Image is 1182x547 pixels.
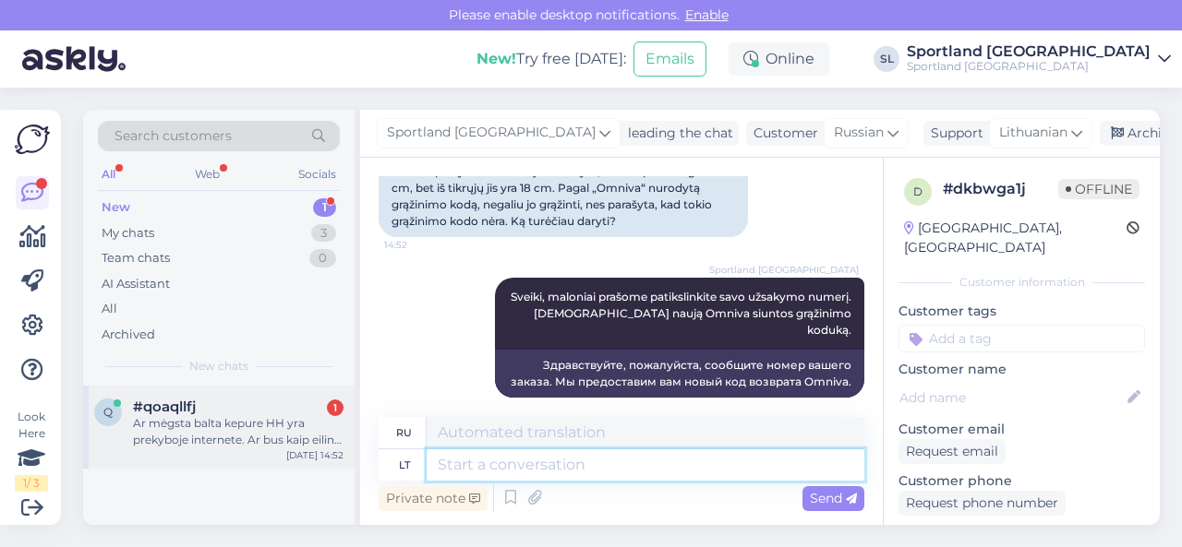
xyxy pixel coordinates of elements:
img: Askly Logo [15,125,50,154]
div: Online [729,42,829,76]
div: Team chats [102,249,170,268]
span: Sportland [GEOGRAPHIC_DATA] [709,263,859,277]
span: Sveiki, maloniai prašome patikslinkite savo užsakymo numerį. [DEMOGRAPHIC_DATA] naują Omniva siun... [511,290,854,337]
input: Add name [899,387,1124,408]
div: New [102,198,130,217]
div: Web [191,162,223,186]
div: Customer [746,124,818,143]
div: [GEOGRAPHIC_DATA], [GEOGRAPHIC_DATA] [904,219,1127,257]
div: Ar mėgsta balta kepure HH yra prekyboje internete. Ar bus kaip eilini karta užsisakau o man paraš... [133,415,344,448]
div: Customer information [899,274,1145,291]
div: Request email [899,439,1006,464]
div: Socials [295,162,340,186]
div: Здравствуйте, пожалуйста, сообщите номер вашего заказа. Мы предоставим вам новый код возврата Omn... [495,350,864,398]
span: Send [810,490,857,506]
div: [DATE] 14:52 [286,448,344,462]
div: Archived [102,326,155,344]
div: 3 [311,224,336,243]
div: 1 [327,399,344,416]
div: Try free [DATE]: [476,48,626,70]
div: SL [874,46,899,72]
div: AI Assistant [102,275,170,293]
p: Customer email [899,420,1145,439]
p: Customer phone [899,471,1145,491]
span: Russian [834,123,884,143]
div: All [102,300,117,318]
div: Support [923,124,983,143]
span: Enable [680,6,734,23]
span: New chats [189,358,248,375]
div: # dkbwga1j [943,178,1058,200]
span: 14:53 [790,398,859,412]
p: Visited pages [899,523,1145,542]
div: leading the chat [621,124,733,143]
span: d [913,184,923,198]
div: Private note [379,486,488,511]
a: Sportland [GEOGRAPHIC_DATA]Sportland [GEOGRAPHIC_DATA] [907,44,1171,74]
div: Sveiki. [PERSON_NAME] savo užsakymą ir batai pasirodė dideli. Aprašyme ir dėžutėje nurodyta, kad ... [379,139,748,237]
button: Emails [633,42,706,77]
span: Lithuanian [999,123,1067,143]
div: 0 [309,249,336,268]
div: Sportland [GEOGRAPHIC_DATA] [907,59,1151,74]
div: Sportland [GEOGRAPHIC_DATA] [907,44,1151,59]
span: Sportland [GEOGRAPHIC_DATA] [387,123,596,143]
b: New! [476,50,516,67]
div: 1 [313,198,336,217]
div: Look Here [15,409,48,492]
p: Customer tags [899,302,1145,321]
div: All [98,162,119,186]
p: Customer name [899,360,1145,379]
div: Request phone number [899,491,1066,516]
div: 1 / 3 [15,475,48,492]
span: #qoaqllfj [133,398,196,415]
div: ru [396,417,412,448]
span: 14:52 [384,238,453,252]
div: My chats [102,224,154,243]
input: Add a tag [899,325,1145,352]
span: q [103,405,113,419]
span: Offline [1058,179,1140,199]
div: lt [399,449,410,481]
span: Search customers [115,126,232,146]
